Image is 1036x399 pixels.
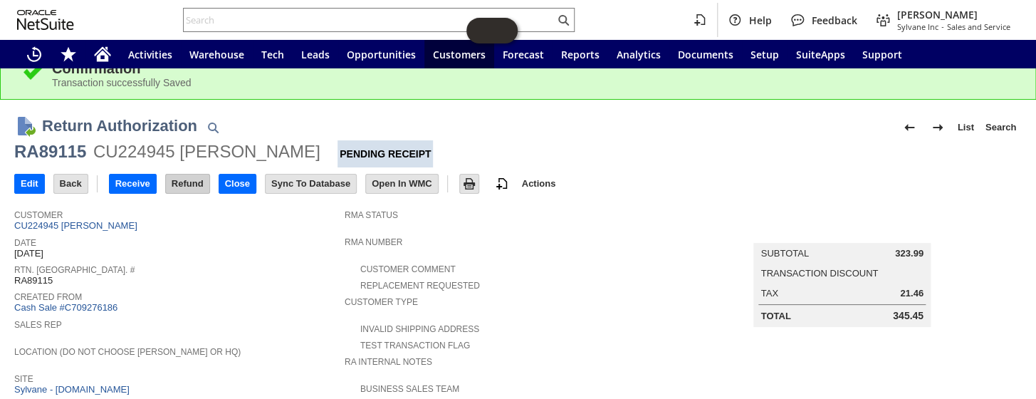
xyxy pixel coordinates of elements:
span: Sales and Service [947,21,1010,32]
a: Analytics [608,40,669,68]
span: 323.99 [895,248,923,259]
a: Business Sales Team [360,384,459,394]
a: CU224945 [PERSON_NAME] [14,220,141,231]
a: Customer Type [345,297,418,307]
span: Customers [433,48,486,61]
a: Location (Do Not Choose [PERSON_NAME] or HQ) [14,347,241,357]
a: Actions [516,178,562,189]
span: RA89115 [14,275,53,286]
div: Shortcuts [51,40,85,68]
a: Reports [553,40,608,68]
span: Reports [561,48,600,61]
span: 21.46 [900,288,923,299]
input: Back [54,175,88,193]
span: Documents [678,48,733,61]
span: Sylvane Inc [897,21,938,32]
img: Print [461,175,478,192]
span: Oracle Guided Learning Widget. To move around, please hold and drag [492,18,518,43]
a: Transaction Discount [760,268,878,279]
input: Receive [110,175,156,193]
a: RMA Number [345,237,402,247]
div: Confirmation [52,61,1014,77]
input: Print [460,175,478,193]
a: Tax [760,288,778,299]
a: Subtotal [760,248,808,259]
a: Total [760,311,790,321]
a: Support [854,40,911,68]
svg: Recent Records [26,46,43,63]
img: Next [929,119,946,136]
span: Forecast [503,48,544,61]
div: CU224945 [PERSON_NAME] [93,140,320,163]
a: Setup [742,40,788,68]
a: Home [85,40,120,68]
caption: Summary [753,220,930,243]
span: Activities [128,48,172,61]
span: Setup [750,48,779,61]
a: Customer Comment [360,264,456,274]
a: Sales Rep [14,320,62,330]
a: Recent Records [17,40,51,68]
iframe: Click here to launch Oracle Guided Learning Help Panel [466,18,518,43]
a: Test Transaction Flag [360,341,470,351]
span: Leads [301,48,330,61]
a: Invalid Shipping Address [360,324,479,334]
a: Sylvane - [DOMAIN_NAME] [14,384,133,395]
a: Customer [14,210,63,220]
a: Cash Sale #C709276186 [14,302,117,313]
span: Tech [261,48,284,61]
a: Replacement Requested [360,281,480,291]
a: Site [14,374,33,384]
a: Tech [253,40,293,68]
div: Pending Receipt [338,140,433,167]
a: RMA Status [345,210,398,220]
svg: Search [555,11,572,28]
span: Analytics [617,48,661,61]
div: Transaction successfully Saved [52,77,1014,88]
input: Edit [15,175,44,193]
input: Search [184,11,555,28]
input: Refund [166,175,209,193]
input: Sync To Database [266,175,356,193]
a: Customers [424,40,494,68]
input: Close [219,175,256,193]
a: Search [980,116,1022,139]
a: Opportunities [338,40,424,68]
svg: Home [94,46,111,63]
span: - [941,21,944,32]
a: Activities [120,40,181,68]
a: Forecast [494,40,553,68]
div: RA89115 [14,140,86,163]
svg: Shortcuts [60,46,77,63]
a: Rtn. [GEOGRAPHIC_DATA]. # [14,265,135,275]
span: SuiteApps [796,48,845,61]
img: Quick Find [204,119,221,136]
a: Documents [669,40,742,68]
span: 345.45 [893,310,923,322]
a: SuiteApps [788,40,854,68]
svg: logo [17,10,74,30]
span: Warehouse [189,48,244,61]
a: RA Internal Notes [345,357,432,367]
a: Date [14,238,36,248]
a: Leads [293,40,338,68]
span: [PERSON_NAME] [897,8,1010,21]
span: [DATE] [14,248,43,259]
span: Opportunities [347,48,416,61]
span: Support [862,48,902,61]
img: add-record.svg [493,175,511,192]
input: Open In WMC [366,175,438,193]
span: Feedback [812,14,857,27]
span: Help [749,14,772,27]
a: Warehouse [181,40,253,68]
a: Created From [14,292,82,302]
img: Previous [901,119,918,136]
a: List [952,116,980,139]
h1: Return Authorization [42,114,197,138]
